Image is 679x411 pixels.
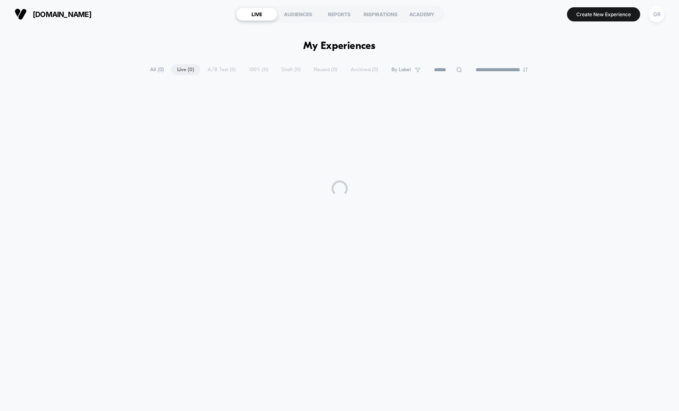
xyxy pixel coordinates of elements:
img: Visually logo [15,8,27,20]
div: GR [649,6,664,22]
div: REPORTS [319,8,360,21]
button: [DOMAIN_NAME] [12,8,94,21]
div: ACADEMY [401,8,442,21]
span: By Label [391,67,411,73]
h1: My Experiences [303,40,376,52]
img: end [523,67,528,72]
span: All ( 0 ) [144,64,170,75]
button: GR [646,6,667,23]
div: LIVE [236,8,277,21]
div: AUDIENCES [277,8,319,21]
button: Create New Experience [567,7,640,21]
span: [DOMAIN_NAME] [33,10,91,19]
div: INSPIRATIONS [360,8,401,21]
